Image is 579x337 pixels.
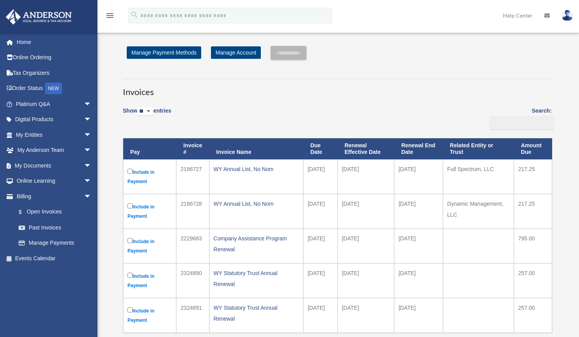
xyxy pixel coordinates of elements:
[123,138,176,159] th: Pay: activate to sort column descending
[303,298,338,333] td: [DATE]
[514,263,552,298] td: 257.00
[127,236,172,256] label: Include in Payment
[5,173,103,189] a: Online Learningarrow_drop_down
[489,116,554,131] input: Search:
[127,202,172,221] label: Include in Payment
[176,263,209,298] td: 2324890
[214,198,299,209] div: WY Annual List, No Nom
[130,11,139,19] i: search
[209,138,303,159] th: Invoice Name: activate to sort column ascending
[303,229,338,263] td: [DATE]
[84,112,99,128] span: arrow_drop_down
[214,268,299,289] div: WY Statutory Trust Annual Renewal
[214,302,299,324] div: WY Statutory Trust Annual Renewal
[303,138,338,159] th: Due Date: activate to sort column ascending
[394,138,443,159] th: Renewal End Date: activate to sort column ascending
[176,229,209,263] td: 2229683
[137,107,153,116] select: Showentries
[5,158,103,173] a: My Documentsarrow_drop_down
[176,194,209,229] td: 2186728
[127,271,172,290] label: Include in Payment
[23,207,27,217] span: $
[84,143,99,159] span: arrow_drop_down
[176,159,209,194] td: 2186727
[303,159,338,194] td: [DATE]
[214,164,299,175] div: WY Annual List, No Nom
[84,173,99,189] span: arrow_drop_down
[123,106,171,124] label: Show entries
[127,203,133,208] input: Include in Payment
[84,127,99,143] span: arrow_drop_down
[303,263,338,298] td: [DATE]
[443,138,514,159] th: Related Entity or Trust: activate to sort column ascending
[338,263,394,298] td: [DATE]
[5,65,103,81] a: Tax Organizers
[127,169,133,174] input: Include in Payment
[487,106,552,130] label: Search:
[84,96,99,112] span: arrow_drop_down
[5,96,103,112] a: Platinum Q&Aarrow_drop_down
[338,194,394,229] td: [DATE]
[338,298,394,333] td: [DATE]
[127,167,172,186] label: Include in Payment
[394,194,443,229] td: [DATE]
[338,138,394,159] th: Renewal Effective Date: activate to sort column ascending
[561,10,573,21] img: User Pic
[5,143,103,158] a: My Anderson Teamarrow_drop_down
[338,229,394,263] td: [DATE]
[394,229,443,263] td: [DATE]
[127,238,133,243] input: Include in Payment
[394,263,443,298] td: [DATE]
[123,79,552,98] h3: Invoices
[5,50,103,65] a: Online Ordering
[105,11,115,20] i: menu
[5,112,103,127] a: Digital Productsarrow_drop_down
[514,229,552,263] td: 795.00
[127,273,133,278] input: Include in Payment
[338,159,394,194] td: [DATE]
[5,34,103,50] a: Home
[303,194,338,229] td: [DATE]
[84,189,99,205] span: arrow_drop_down
[105,14,115,20] a: menu
[176,298,209,333] td: 2324891
[5,189,99,204] a: Billingarrow_drop_down
[11,235,99,251] a: Manage Payments
[5,251,103,266] a: Events Calendar
[5,127,103,143] a: My Entitiesarrow_drop_down
[176,138,209,159] th: Invoice #: activate to sort column ascending
[4,9,74,25] img: Anderson Advisors Platinum Portal
[514,194,552,229] td: 217.25
[443,194,514,229] td: Dynamic Management, LLC
[127,307,133,312] input: Include in Payment
[127,46,201,59] a: Manage Payment Methods
[11,220,99,235] a: Past Invoices
[11,204,96,220] a: $Open Invoices
[214,233,299,255] div: Company Assistance Program Renewal
[211,46,261,59] a: Manage Account
[45,83,62,94] div: NEW
[394,159,443,194] td: [DATE]
[514,159,552,194] td: 217.25
[84,158,99,174] span: arrow_drop_down
[127,306,172,325] label: Include in Payment
[443,159,514,194] td: Full Spectrum, LLC
[514,138,552,159] th: Amount Due: activate to sort column ascending
[5,81,103,97] a: Order StatusNEW
[394,298,443,333] td: [DATE]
